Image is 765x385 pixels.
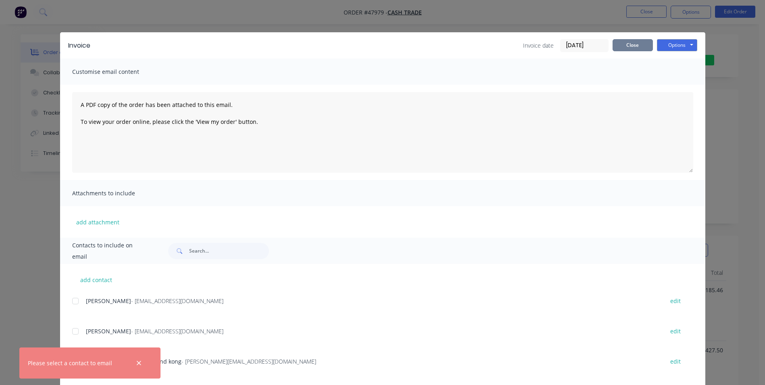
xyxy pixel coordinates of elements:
[72,216,123,228] button: add attachment
[131,297,223,305] span: - [EMAIL_ADDRESS][DOMAIN_NAME]
[665,326,686,337] button: edit
[523,41,554,50] span: Invoice date
[72,188,161,199] span: Attachments to include
[86,297,131,305] span: [PERSON_NAME]
[181,358,316,365] span: - [PERSON_NAME][EMAIL_ADDRESS][DOMAIN_NAME]
[28,359,112,367] div: Please select a contact to email
[657,39,697,51] button: Options
[72,274,121,286] button: add contact
[68,41,90,50] div: Invoice
[131,327,223,335] span: - [EMAIL_ADDRESS][DOMAIN_NAME]
[86,327,131,335] span: [PERSON_NAME]
[665,356,686,367] button: edit
[72,240,148,262] span: Contacts to include on email
[72,66,161,77] span: Customise email content
[613,39,653,51] button: Close
[665,295,686,306] button: edit
[72,92,693,173] textarea: A PDF copy of the order has been attached to this email. To view your order online, please click ...
[189,243,269,259] input: Search...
